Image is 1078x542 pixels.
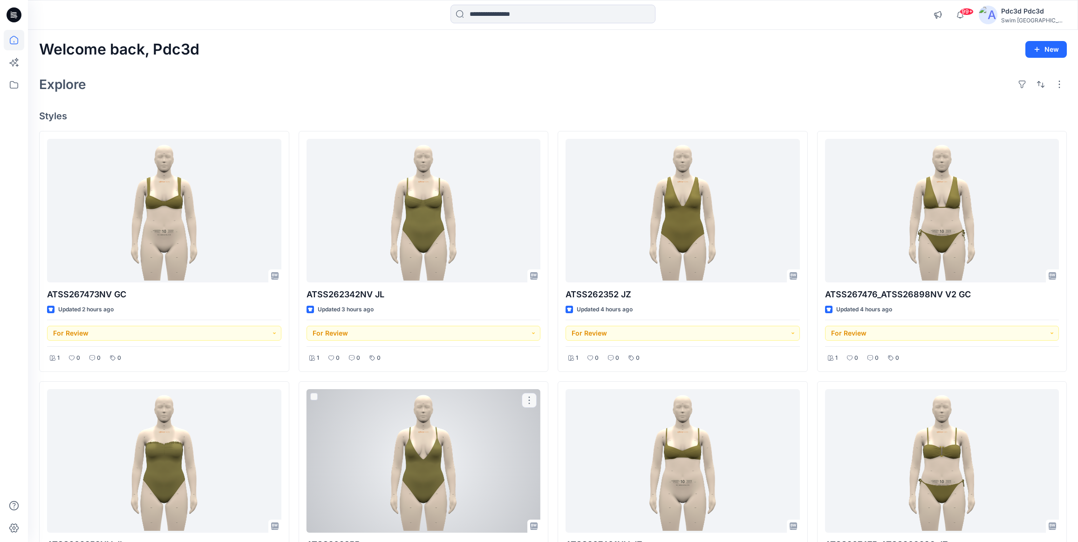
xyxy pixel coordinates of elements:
[1001,6,1066,17] div: Pdc3d Pdc3d
[307,139,541,282] a: ATSS262342NV JL
[875,353,879,363] p: 0
[1025,41,1067,58] button: New
[307,389,541,533] a: ATSS262355
[47,288,281,301] p: ATSS267473NV GC
[615,353,619,363] p: 0
[825,288,1059,301] p: ATSS267476_ATSS26898NV V2 GC
[336,353,340,363] p: 0
[636,353,640,363] p: 0
[825,389,1059,533] a: ATSS267475_ATSS268298 JZ
[317,353,319,363] p: 1
[566,139,800,282] a: ATSS262352 JZ
[307,288,541,301] p: ATSS262342NV JL
[377,353,381,363] p: 0
[39,41,199,58] h2: Welcome back, Pdc3d
[117,353,121,363] p: 0
[39,77,86,92] h2: Explore
[318,305,374,315] p: Updated 3 hours ago
[854,353,858,363] p: 0
[57,353,60,363] p: 1
[566,389,800,533] a: ATSS267461NV JZ
[1001,17,1066,24] div: Swim [GEOGRAPHIC_DATA]
[835,353,838,363] p: 1
[595,353,599,363] p: 0
[566,288,800,301] p: ATSS262352 JZ
[576,353,578,363] p: 1
[825,139,1059,282] a: ATSS267476_ATSS26898NV V2 GC
[895,353,899,363] p: 0
[47,139,281,282] a: ATSS267473NV GC
[356,353,360,363] p: 0
[960,8,974,15] span: 99+
[836,305,892,315] p: Updated 4 hours ago
[47,389,281,533] a: ATSS262353NV JL
[577,305,633,315] p: Updated 4 hours ago
[76,353,80,363] p: 0
[39,110,1067,122] h4: Styles
[97,353,101,363] p: 0
[58,305,114,315] p: Updated 2 hours ago
[979,6,997,24] img: avatar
